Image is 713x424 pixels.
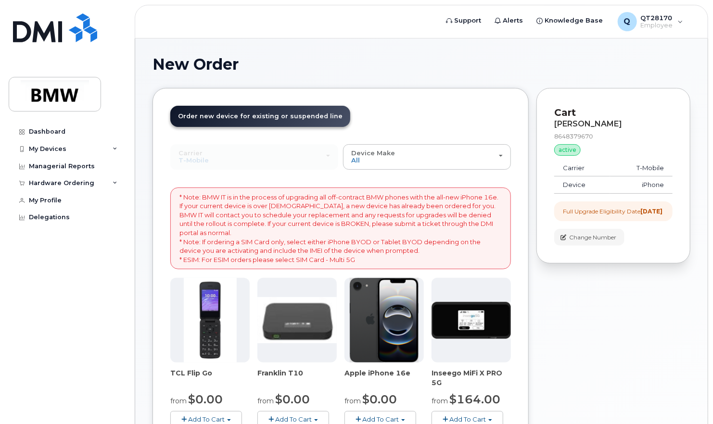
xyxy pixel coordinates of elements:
span: $0.00 [362,392,397,406]
span: Order new device for existing or suspended line [178,112,343,120]
span: $164.00 [449,392,500,406]
button: Change Number [554,229,624,246]
span: Add To Cart [275,415,312,423]
iframe: Messenger Launcher [671,382,706,417]
span: Add To Cart [362,415,399,423]
div: Inseego MiFi X PRO 5G [432,368,511,387]
div: Franklin T10 [257,368,337,387]
img: iphone16e.png [350,278,419,362]
div: TCL Flip Go [170,368,250,387]
p: * Note: BMW IT is in the process of upgrading all off-contract BMW phones with the all-new iPhone... [179,193,502,264]
button: Device Make All [343,144,511,169]
small: from [170,397,187,405]
span: All [351,156,360,164]
div: Apple iPhone 16e [344,368,424,387]
span: $0.00 [188,392,223,406]
td: iPhone [610,176,673,194]
small: from [344,397,361,405]
span: Change Number [569,233,616,242]
div: [PERSON_NAME] [554,120,673,128]
span: Device Make [351,149,395,157]
img: cut_small_inseego_5G.jpg [432,302,511,339]
h1: New Order [153,56,690,73]
span: Add To Cart [188,415,225,423]
p: Cart [554,106,673,120]
div: Full Upgrade Eligibility Date [563,207,662,215]
div: active [554,144,581,156]
td: Device [554,176,610,194]
span: Add To Cart [449,415,486,423]
strong: [DATE] [640,208,662,215]
img: t10.jpg [257,297,337,343]
small: from [257,397,274,405]
span: $0.00 [275,392,310,406]
td: Carrier [554,160,610,177]
td: T-Mobile [610,160,673,177]
div: 8648379670 [554,132,673,140]
img: TCL_FLIP_MODE.jpg [184,278,237,362]
small: from [432,397,448,405]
